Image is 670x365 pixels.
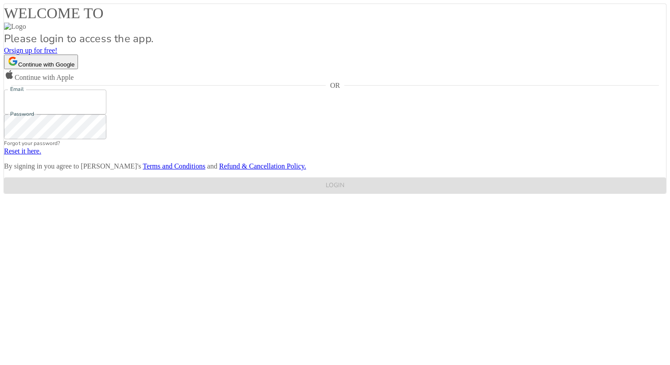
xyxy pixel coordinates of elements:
[4,31,666,47] p: Please login to access the app.
[4,47,57,54] a: Orsign up for free!
[4,55,78,69] button: Continue with Google
[326,82,344,90] span: OR
[10,86,24,93] label: Email
[4,147,41,155] a: Reset it here.
[143,162,205,170] a: Terms and Conditions
[4,162,666,170] p: By signing in you agree to [PERSON_NAME]'s and
[219,162,306,170] a: Refund & Cancellation Policy.
[4,139,666,147] p: Forgot your password?
[12,47,58,54] span: sign up for free!
[4,4,666,23] h4: WELCOME TO
[15,74,74,81] span: Continue with Apple
[4,23,26,31] img: Logo
[10,110,34,118] label: Password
